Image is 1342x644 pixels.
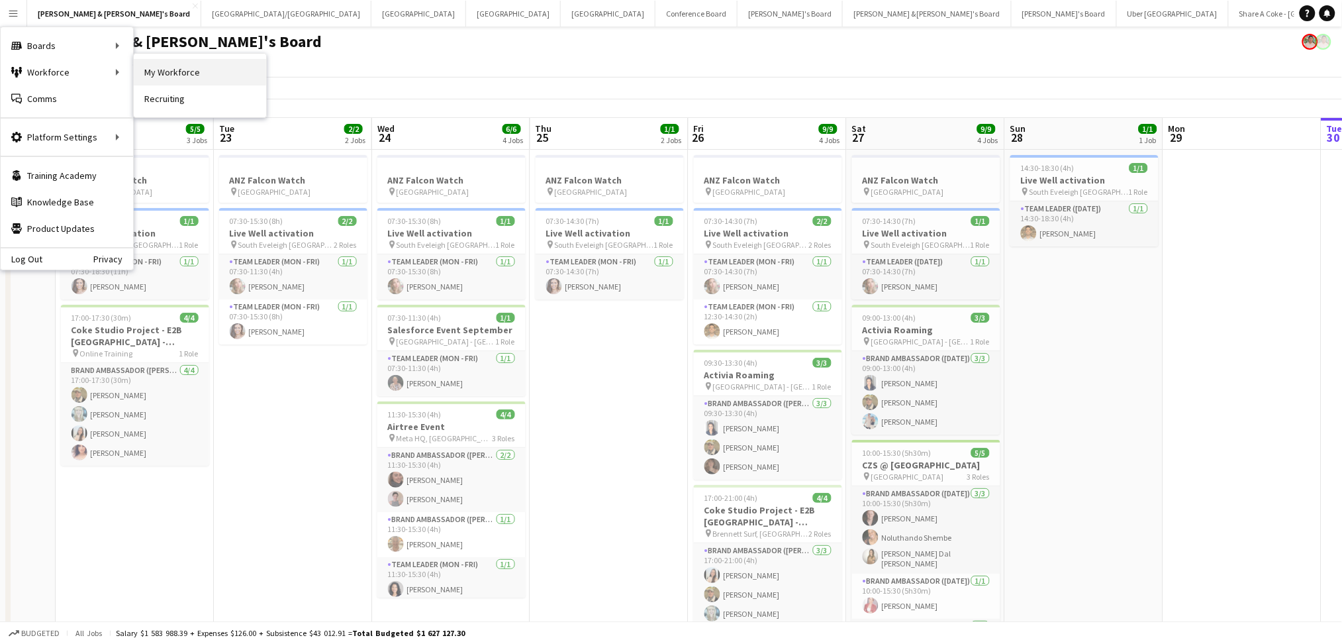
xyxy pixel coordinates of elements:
span: [GEOGRAPHIC_DATA] - [GEOGRAPHIC_DATA] [713,382,812,392]
app-card-role: Brand Ambassador ([PERSON_NAME])3/317:00-21:00 (4h)[PERSON_NAME][PERSON_NAME][PERSON_NAME] [694,543,842,627]
app-job-card: 07:30-15:30 (8h)2/2Live Well activation South Eveleigh [GEOGRAPHIC_DATA]2 RolesTeam Leader (Mon -... [219,208,367,345]
span: [GEOGRAPHIC_DATA] [713,187,786,197]
button: [PERSON_NAME]'s Board [1012,1,1117,27]
a: Knowledge Base [1,189,133,215]
div: ANZ Falcon Watch [GEOGRAPHIC_DATA] [377,155,526,203]
app-card-role: Brand Ambassador ([PERSON_NAME])1/111:30-15:30 (4h)[PERSON_NAME] [377,512,526,557]
h3: CZS @ [GEOGRAPHIC_DATA] [852,459,1000,471]
app-job-card: 14:30-18:30 (4h)1/1Live Well activation South Eveleigh [GEOGRAPHIC_DATA]1 RoleTeam Leader ([DATE]... [1010,155,1159,246]
h3: Activia Roaming [694,369,842,381]
app-card-role: Brand Ambassador ([PERSON_NAME])3/309:30-13:30 (4h)[PERSON_NAME][PERSON_NAME][PERSON_NAME] [694,396,842,480]
span: South Eveleigh [GEOGRAPHIC_DATA] [871,240,971,250]
span: All jobs [73,628,105,638]
span: 1 Role [812,382,832,392]
span: 07:30-11:30 (4h) [388,313,442,323]
span: 1/1 [497,216,515,226]
h3: ANZ Falcon Watch [61,174,209,186]
span: [GEOGRAPHIC_DATA] - [GEOGRAPHIC_DATA] [397,337,496,347]
span: 1/1 [1129,163,1148,173]
span: 4/4 [180,313,199,323]
span: 1 Role [179,349,199,358]
div: 4 Jobs [503,135,524,145]
span: 09:00-13:00 (4h) [863,313,916,323]
button: [PERSON_NAME] & [PERSON_NAME]'s Board [27,1,201,27]
h3: Coke Studio Project - E2B [GEOGRAPHIC_DATA] - [GEOGRAPHIC_DATA] - BRIEFING CALL [61,324,209,348]
span: 10:00-15:30 (5h30m) [863,448,932,458]
app-job-card: 07:30-18:30 (11h)1/1Live Well activation South Eveleigh [GEOGRAPHIC_DATA]1 RoleTeam Leader (Mon -... [61,208,209,299]
span: Total Budgeted $1 627 127.30 [352,628,465,638]
div: 4 Jobs [978,135,998,145]
span: Budgeted [21,629,60,638]
span: 07:30-14:30 (7h) [863,216,916,226]
app-card-role: Brand Ambassador ([DATE])1/110:00-15:30 (5h30m)[PERSON_NAME] [852,574,1000,619]
app-card-role: Team Leader (Mon - Fri)1/112:30-14:30 (2h)[PERSON_NAME] [694,299,842,345]
h3: Live Well activation [536,227,684,239]
span: Mon [1169,123,1186,134]
a: My Workforce [134,59,266,85]
h3: ANZ Falcon Watch [852,174,1000,186]
span: Online Training [80,349,133,358]
span: 1 Role [654,240,673,250]
span: 3/3 [813,358,832,368]
span: [GEOGRAPHIC_DATA] - [GEOGRAPHIC_DATA] [871,337,971,347]
app-job-card: 07:30-14:30 (7h)1/1Live Well activation South Eveleigh [GEOGRAPHIC_DATA]1 RoleTeam Leader ([DATE]... [852,208,1000,299]
h3: ANZ Falcon Watch [536,174,684,186]
app-job-card: ANZ Falcon Watch [GEOGRAPHIC_DATA] [61,155,209,203]
span: [GEOGRAPHIC_DATA] [397,187,469,197]
span: 4/4 [497,409,515,419]
h3: Airtree Event [377,421,526,433]
app-card-role: Brand Ambassador ([DATE])3/310:00-15:30 (5h30m)[PERSON_NAME]Noluthando Shembe[PERSON_NAME] Dal [P... [852,486,1000,574]
app-card-role: Brand Ambassador ([DATE])3/309:00-13:00 (4h)[PERSON_NAME][PERSON_NAME][PERSON_NAME] [852,351,1000,435]
app-job-card: ANZ Falcon Watch [GEOGRAPHIC_DATA] [536,155,684,203]
div: Boards [1,32,133,59]
h3: Live Well activation [1010,174,1159,186]
div: 09:30-13:30 (4h)3/3Activia Roaming [GEOGRAPHIC_DATA] - [GEOGRAPHIC_DATA]1 RoleBrand Ambassador ([... [694,350,842,480]
app-job-card: 07:30-14:30 (7h)2/2Live Well activation South Eveleigh [GEOGRAPHIC_DATA]2 RolesTeam Leader (Mon -... [694,208,842,345]
h3: Salesforce Event September [377,324,526,336]
div: Platform Settings [1,124,133,150]
button: [GEOGRAPHIC_DATA]/[GEOGRAPHIC_DATA] [201,1,371,27]
h1: [PERSON_NAME] & [PERSON_NAME]'s Board [11,32,322,52]
app-card-role: Team Leader (Mon - Fri)1/107:30-11:30 (4h)[PERSON_NAME] [219,254,367,299]
span: 25 [534,130,552,145]
span: 1/1 [1139,124,1157,134]
a: Comms [1,85,133,112]
div: 2 Jobs [345,135,365,145]
div: 09:00-13:00 (4h)3/3Activia Roaming [GEOGRAPHIC_DATA] - [GEOGRAPHIC_DATA]1 RoleBrand Ambassador ([... [852,305,1000,435]
span: 14:30-18:30 (4h) [1021,163,1075,173]
app-card-role: Team Leader ([DATE])1/107:30-14:30 (7h)[PERSON_NAME] [852,254,1000,299]
app-job-card: 07:30-14:30 (7h)1/1Live Well activation South Eveleigh [GEOGRAPHIC_DATA]1 RoleTeam Leader (Mon - ... [536,208,684,299]
h3: Live Well activation [377,227,526,239]
app-job-card: 17:00-17:30 (30m)4/4Coke Studio Project - E2B [GEOGRAPHIC_DATA] - [GEOGRAPHIC_DATA] - BRIEFING CA... [61,305,209,466]
span: 4/4 [813,493,832,503]
span: 1 Role [971,337,990,347]
span: Fri [694,123,704,134]
app-job-card: ANZ Falcon Watch [GEOGRAPHIC_DATA] [694,155,842,203]
span: 26 [692,130,704,145]
span: 17:00-21:00 (4h) [704,493,758,503]
button: Uber [GEOGRAPHIC_DATA] [1117,1,1229,27]
span: Sat [852,123,867,134]
span: 3/3 [971,313,990,323]
h3: Live Well activation [694,227,842,239]
div: 1 Job [1139,135,1157,145]
div: ANZ Falcon Watch [GEOGRAPHIC_DATA] [219,155,367,203]
span: 1/1 [180,216,199,226]
span: [GEOGRAPHIC_DATA] [555,187,628,197]
app-job-card: 07:30-11:30 (4h)1/1Salesforce Event September [GEOGRAPHIC_DATA] - [GEOGRAPHIC_DATA]1 RoleTeam Lea... [377,305,526,396]
app-job-card: 10:00-15:30 (5h30m)5/5CZS @ [GEOGRAPHIC_DATA] [GEOGRAPHIC_DATA]3 RolesBrand Ambassador ([DATE])3/... [852,440,1000,636]
button: [GEOGRAPHIC_DATA] [561,1,655,27]
app-card-role: Team Leader (Mon - Fri)1/107:30-15:30 (8h)[PERSON_NAME] [219,299,367,345]
app-card-role: Team Leader (Mon - Fri)1/107:30-14:30 (7h)[PERSON_NAME] [536,254,684,299]
span: 6/6 [503,124,521,134]
h3: ANZ Falcon Watch [219,174,367,186]
span: South Eveleigh [GEOGRAPHIC_DATA] [238,240,334,250]
span: 27 [850,130,867,145]
app-card-role: Brand Ambassador ([PERSON_NAME])2/211:30-15:30 (4h)[PERSON_NAME][PERSON_NAME] [377,448,526,512]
